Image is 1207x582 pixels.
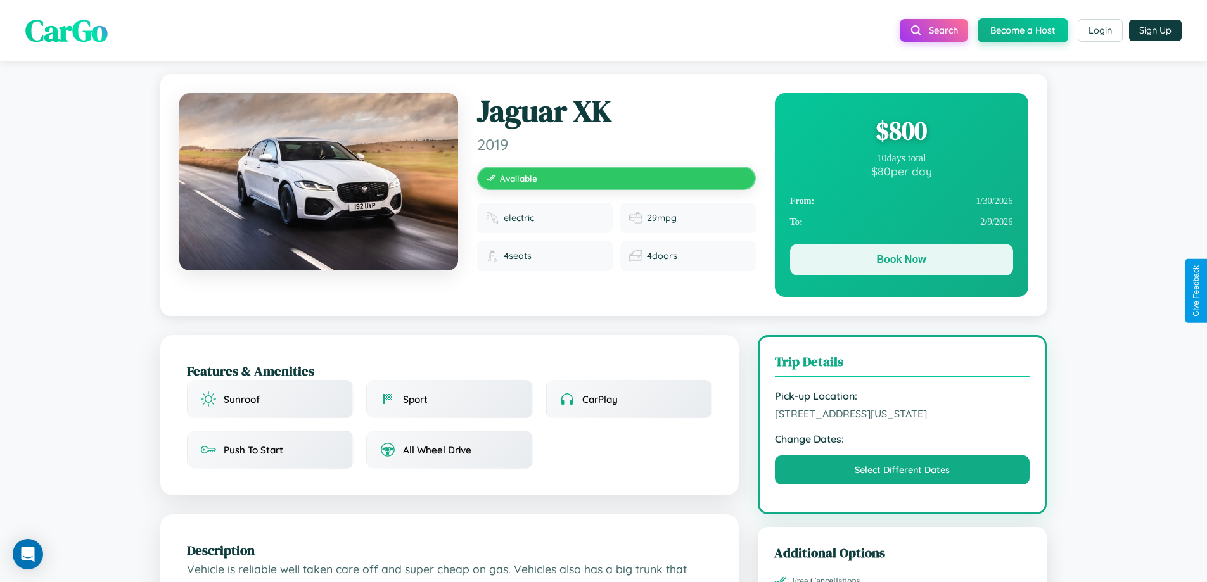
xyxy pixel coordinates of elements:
[504,250,532,262] span: 4 seats
[775,389,1030,402] strong: Pick-up Location:
[224,444,283,456] span: Push To Start
[775,433,1030,445] strong: Change Dates:
[1078,19,1123,42] button: Login
[179,93,458,270] img: Jaguar XK 2019
[647,212,677,224] span: 29 mpg
[900,19,968,42] button: Search
[1129,20,1182,41] button: Sign Up
[224,393,260,405] span: Sunroof
[790,217,803,227] strong: To:
[790,191,1013,212] div: 1 / 30 / 2026
[775,455,1030,484] button: Select Different Dates
[504,212,534,224] span: electric
[486,212,499,224] img: Fuel type
[790,153,1013,164] div: 10 days total
[775,352,1030,377] h3: Trip Details
[790,196,815,206] strong: From:
[629,250,642,262] img: Doors
[647,250,677,262] span: 4 doors
[790,113,1013,148] div: $ 800
[25,9,108,51] span: CarGo
[477,93,756,130] h1: Jaguar XK
[486,250,499,262] img: Seats
[978,18,1068,42] button: Become a Host
[403,444,471,456] span: All Wheel Drive
[13,539,43,569] div: Open Intercom Messenger
[790,212,1013,232] div: 2 / 9 / 2026
[775,407,1030,420] span: [STREET_ADDRESS][US_STATE]
[774,543,1031,562] h3: Additional Options
[403,393,428,405] span: Sport
[477,135,756,154] span: 2019
[629,212,642,224] img: Fuel efficiency
[790,244,1013,275] button: Book Now
[929,25,958,36] span: Search
[500,173,537,184] span: Available
[187,362,712,380] h2: Features & Amenities
[187,541,712,559] h2: Description
[1192,265,1201,317] div: Give Feedback
[582,393,618,405] span: CarPlay
[790,164,1013,178] div: $ 80 per day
